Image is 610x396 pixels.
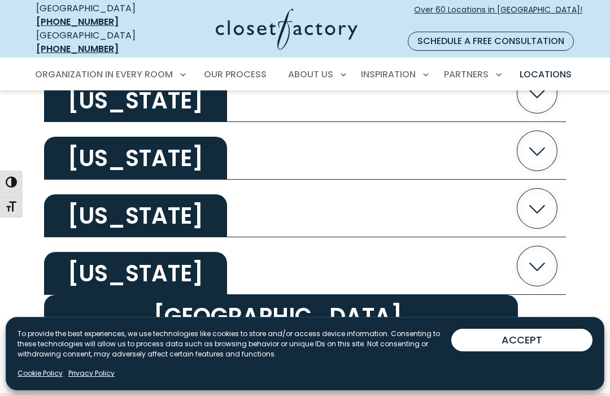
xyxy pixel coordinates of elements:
[216,8,358,50] img: Closet Factory Logo
[36,29,159,56] div: [GEOGRAPHIC_DATA]
[408,32,574,51] a: Schedule a Free Consultation
[204,68,267,81] span: Our Process
[44,295,566,366] button: [GEOGRAPHIC_DATA], [GEOGRAPHIC_DATA]
[36,42,119,55] a: [PHONE_NUMBER]
[27,59,583,90] nav: Primary Menu
[44,137,227,180] h2: [US_STATE]
[18,329,451,359] p: To provide the best experiences, we use technologies like cookies to store and/or access device i...
[451,329,592,351] button: ACCEPT
[44,64,566,122] button: [US_STATE]
[44,122,566,180] button: [US_STATE]
[44,295,518,366] h2: [GEOGRAPHIC_DATA], [GEOGRAPHIC_DATA]
[44,180,566,237] button: [US_STATE]
[36,15,119,28] a: [PHONE_NUMBER]
[18,368,63,378] a: Cookie Policy
[288,68,333,81] span: About Us
[44,194,227,237] h2: [US_STATE]
[44,252,227,295] h2: [US_STATE]
[520,68,572,81] span: Locations
[414,4,582,28] span: Over 60 Locations in [GEOGRAPHIC_DATA]!
[44,79,227,122] h2: [US_STATE]
[36,2,159,29] div: [GEOGRAPHIC_DATA]
[35,68,173,81] span: Organization in Every Room
[361,68,416,81] span: Inspiration
[44,237,566,295] button: [US_STATE]
[68,368,115,378] a: Privacy Policy
[444,68,489,81] span: Partners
